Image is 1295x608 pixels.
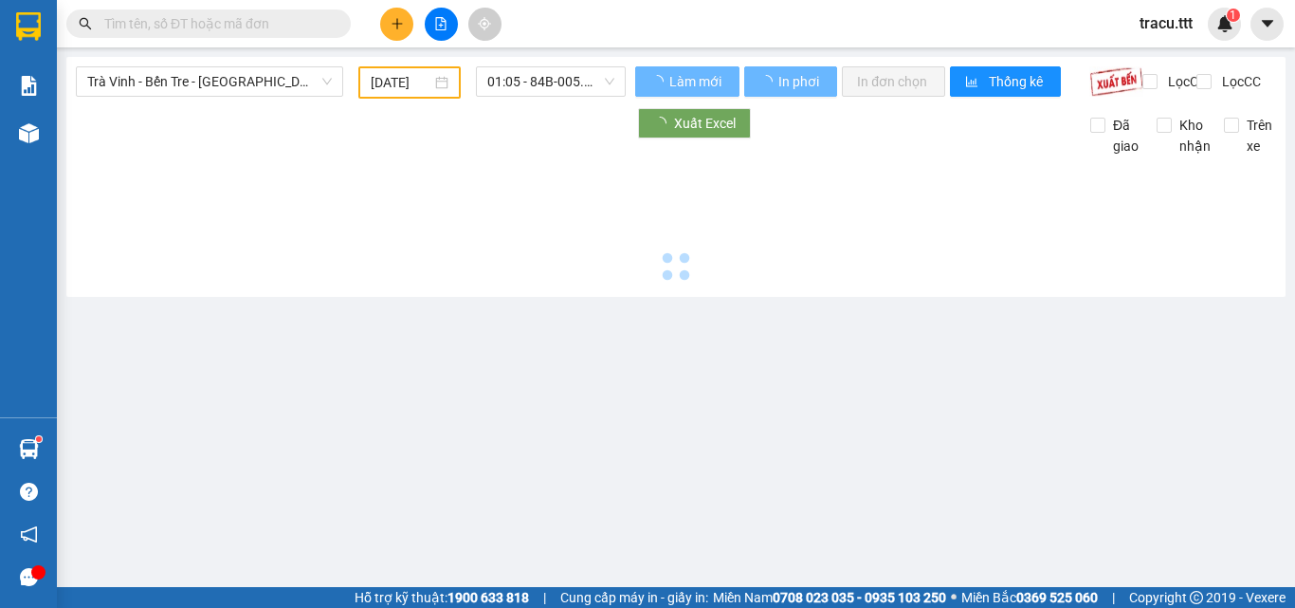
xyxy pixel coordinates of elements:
span: file-add [434,17,447,30]
input: 13/08/2025 [371,72,431,93]
span: Miền Nam [713,587,946,608]
button: caret-down [1250,8,1284,41]
button: bar-chartThống kê [950,66,1061,97]
button: Xuất Excel [638,108,751,138]
img: logo-vxr [16,12,41,41]
span: tracu.ttt [1124,11,1208,35]
span: ⚪️ [951,594,957,601]
strong: 1900 633 818 [447,590,529,605]
img: warehouse-icon [19,123,39,143]
span: Lọc CC [1214,71,1264,92]
strong: 0369 525 060 [1016,590,1098,605]
span: loading [650,75,666,88]
button: aim [468,8,502,41]
button: In đơn chọn [842,66,945,97]
span: | [1112,587,1115,608]
button: file-add [425,8,458,41]
strong: 0708 023 035 - 0935 103 250 [773,590,946,605]
span: Đã giao [1105,115,1146,157]
button: In phơi [744,66,837,97]
span: Kho nhận [1172,115,1218,157]
button: Làm mới [635,66,739,97]
span: copyright [1190,591,1203,604]
img: 9k= [1089,66,1143,97]
span: 01:05 - 84B-005.93 [487,67,614,96]
span: plus [391,17,404,30]
input: Tìm tên, số ĐT hoặc mã đơn [104,13,328,34]
span: loading [653,117,674,130]
img: solution-icon [19,76,39,96]
span: Trên xe [1239,115,1280,157]
span: Miền Bắc [961,587,1098,608]
span: Thống kê [989,71,1046,92]
span: 1 [1230,9,1236,22]
sup: 1 [1227,9,1240,22]
span: Cung cấp máy in - giấy in: [560,587,708,608]
span: aim [478,17,491,30]
img: warehouse-icon [19,439,39,459]
span: question-circle [20,483,38,501]
span: Hỗ trợ kỹ thuật: [355,587,529,608]
span: search [79,17,92,30]
span: | [543,587,546,608]
span: Lọc CR [1160,71,1210,92]
span: message [20,568,38,586]
img: icon-new-feature [1216,15,1233,32]
span: Làm mới [669,71,724,92]
span: loading [759,75,775,88]
span: In phơi [778,71,822,92]
span: notification [20,525,38,544]
button: plus [380,8,413,41]
span: caret-down [1259,15,1276,32]
sup: 1 [36,436,42,442]
span: Xuất Excel [674,113,736,134]
span: bar-chart [965,75,981,90]
span: Trà Vinh - Bến Tre - Sài Gòn [87,67,332,96]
